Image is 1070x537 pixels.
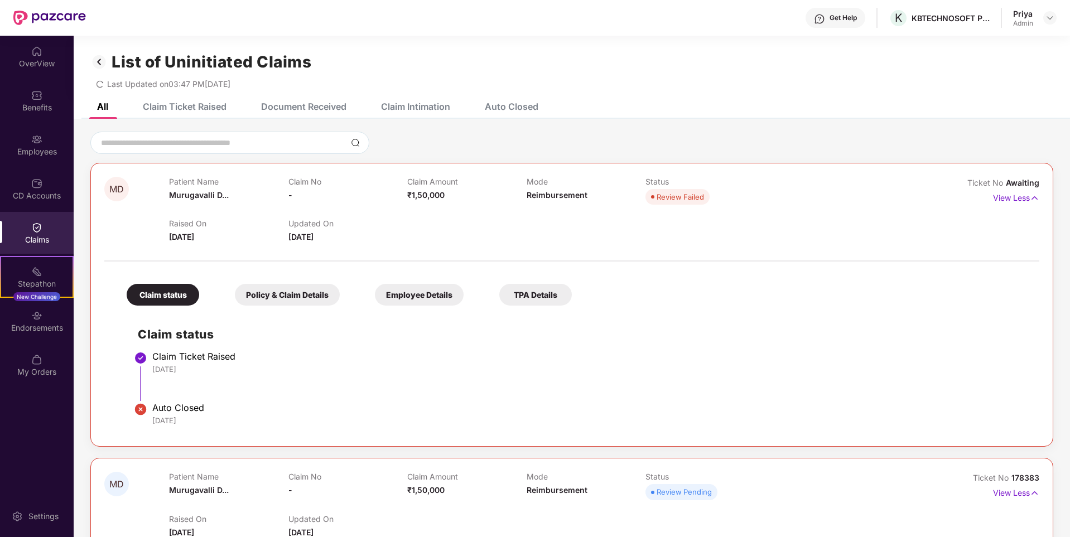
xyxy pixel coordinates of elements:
[31,310,42,321] img: svg+xml;base64,PHN2ZyBpZD0iRW5kb3JzZW1lbnRzIiB4bWxucz0iaHR0cDovL3d3dy53My5vcmcvMjAwMC9zdmciIHdpZH...
[499,284,572,306] div: TPA Details
[138,325,1028,344] h2: Claim status
[1030,487,1039,499] img: svg+xml;base64,PHN2ZyB4bWxucz0iaHR0cDovL3d3dy53My5vcmcvMjAwMC9zdmciIHdpZHRoPSIxNyIgaGVpZ2h0PSIxNy...
[288,177,407,186] p: Claim No
[31,46,42,57] img: svg+xml;base64,PHN2ZyBpZD0iSG9tZSIgeG1sbnM9Imh0dHA6Ly93d3cudzMub3JnLzIwMDAvc3ZnIiB3aWR0aD0iMjAiIG...
[1006,178,1039,187] span: Awaiting
[645,177,764,186] p: Status
[169,485,229,495] span: Murugavalli D...
[895,11,902,25] span: K
[134,351,147,365] img: svg+xml;base64,PHN2ZyBpZD0iU3RlcC1Eb25lLTMyeDMyIiB4bWxucz0iaHR0cDovL3d3dy53My5vcmcvMjAwMC9zdmciIH...
[261,101,346,112] div: Document Received
[169,219,288,228] p: Raised On
[657,486,712,497] div: Review Pending
[31,266,42,277] img: svg+xml;base64,PHN2ZyB4bWxucz0iaHR0cDovL3d3dy53My5vcmcvMjAwMC9zdmciIHdpZHRoPSIyMSIgaGVpZ2h0PSIyMC...
[235,284,340,306] div: Policy & Claim Details
[97,101,108,112] div: All
[152,415,1028,425] div: [DATE]
[112,52,311,71] h1: List of Uninitiated Claims
[381,101,450,112] div: Claim Intimation
[31,222,42,233] img: svg+xml;base64,PHN2ZyBpZD0iQ2xhaW0iIHhtbG5zPSJodHRwOi8vd3d3LnczLm9yZy8yMDAwL3N2ZyIgd2lkdGg9IjIwIi...
[31,134,42,145] img: svg+xml;base64,PHN2ZyBpZD0iRW1wbG95ZWVzIiB4bWxucz0iaHR0cDovL3d3dy53My5vcmcvMjAwMC9zdmciIHdpZHRoPS...
[134,403,147,416] img: svg+xml;base64,PHN2ZyBpZD0iU3RlcC1Eb25lLTIweDIwIiB4bWxucz0iaHR0cDovL3d3dy53My5vcmcvMjAwMC9zdmciIH...
[967,178,1006,187] span: Ticket No
[288,485,292,495] span: -
[288,528,314,537] span: [DATE]
[912,13,990,23] div: KBTECHNOSOFT PRIVATE LIMITED
[143,101,226,112] div: Claim Ticket Raised
[13,292,60,301] div: New Challenge
[169,528,194,537] span: [DATE]
[407,190,445,200] span: ₹1,50,000
[109,185,124,194] span: MD
[107,79,230,89] span: Last Updated on 03:47 PM[DATE]
[152,402,1028,413] div: Auto Closed
[993,189,1039,204] p: View Less
[814,13,825,25] img: svg+xml;base64,PHN2ZyBpZD0iSGVscC0zMngzMiIgeG1sbnM9Imh0dHA6Ly93d3cudzMub3JnLzIwMDAvc3ZnIiB3aWR0aD...
[527,472,645,481] p: Mode
[288,219,407,228] p: Updated On
[12,511,23,522] img: svg+xml;base64,PHN2ZyBpZD0iU2V0dGluZy0yMHgyMCIgeG1sbnM9Imh0dHA6Ly93d3cudzMub3JnLzIwMDAvc3ZnIiB3aW...
[1030,192,1039,204] img: svg+xml;base64,PHN2ZyB4bWxucz0iaHR0cDovL3d3dy53My5vcmcvMjAwMC9zdmciIHdpZHRoPSIxNyIgaGVpZ2h0PSIxNy...
[1013,19,1033,28] div: Admin
[973,473,1011,482] span: Ticket No
[288,472,407,481] p: Claim No
[288,190,292,200] span: -
[527,190,587,200] span: Reimbursement
[375,284,464,306] div: Employee Details
[13,11,86,25] img: New Pazcare Logo
[169,177,288,186] p: Patient Name
[169,190,229,200] span: Murugavalli D...
[1045,13,1054,22] img: svg+xml;base64,PHN2ZyBpZD0iRHJvcGRvd24tMzJ4MzIiIHhtbG5zPSJodHRwOi8vd3d3LnczLm9yZy8yMDAwL3N2ZyIgd2...
[657,191,704,202] div: Review Failed
[993,484,1039,499] p: View Less
[169,472,288,481] p: Patient Name
[127,284,199,306] div: Claim status
[1011,473,1039,482] span: 178383
[25,511,62,522] div: Settings
[407,485,445,495] span: ₹1,50,000
[169,514,288,524] p: Raised On
[96,79,104,89] span: redo
[351,138,360,147] img: svg+xml;base64,PHN2ZyBpZD0iU2VhcmNoLTMyeDMyIiB4bWxucz0iaHR0cDovL3d3dy53My5vcmcvMjAwMC9zdmciIHdpZH...
[288,514,407,524] p: Updated On
[830,13,857,22] div: Get Help
[407,177,526,186] p: Claim Amount
[31,178,42,189] img: svg+xml;base64,PHN2ZyBpZD0iQ0RfQWNjb3VudHMiIGRhdGEtbmFtZT0iQ0QgQWNjb3VudHMiIHhtbG5zPSJodHRwOi8vd3...
[407,472,526,481] p: Claim Amount
[527,485,587,495] span: Reimbursement
[527,177,645,186] p: Mode
[169,232,194,241] span: [DATE]
[1013,8,1033,19] div: Priya
[1,278,73,289] div: Stepathon
[31,90,42,101] img: svg+xml;base64,PHN2ZyBpZD0iQmVuZWZpdHMiIHhtbG5zPSJodHRwOi8vd3d3LnczLm9yZy8yMDAwL3N2ZyIgd2lkdGg9Ij...
[90,52,108,71] img: svg+xml;base64,PHN2ZyB3aWR0aD0iMzIiIGhlaWdodD0iMzIiIHZpZXdCb3g9IjAgMCAzMiAzMiIgZmlsbD0ibm9uZSIgeG...
[152,351,1028,362] div: Claim Ticket Raised
[152,364,1028,374] div: [DATE]
[109,480,124,489] span: MD
[485,101,538,112] div: Auto Closed
[288,232,314,241] span: [DATE]
[645,472,764,481] p: Status
[31,354,42,365] img: svg+xml;base64,PHN2ZyBpZD0iTXlfT3JkZXJzIiBkYXRhLW5hbWU9Ik15IE9yZGVycyIgeG1sbnM9Imh0dHA6Ly93d3cudz...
